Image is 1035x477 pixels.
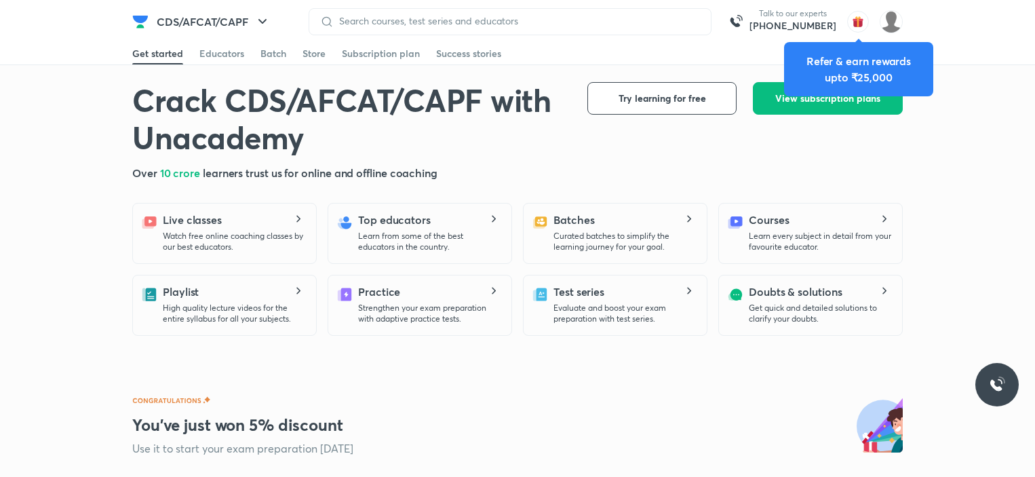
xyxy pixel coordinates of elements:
[775,92,880,105] span: View subscription plans
[132,441,829,456] div: Use it to start your exam preparation [DATE]
[132,82,566,157] h1: Crack CDS/AFCAT/CAPF with Unacademy
[132,166,160,180] span: Over
[302,47,326,60] div: Store
[358,212,431,228] h5: Top educators
[749,231,891,252] p: Learn every subject in detail from your favourite educator.
[260,47,286,60] div: Batch
[199,43,244,64] a: Educators
[160,166,203,180] span: 10 crore
[749,8,836,19] p: Talk to our experts
[553,231,696,252] p: Curated batches to simplify the learning journey for your goal.
[847,11,869,33] img: avatar
[149,8,279,35] button: CDS/AFCAT/CAPF
[334,16,700,26] input: Search courses, test series and educators
[753,82,903,115] button: View subscription plans
[163,303,305,324] p: High quality lecture videos for the entire syllabus for all your subjects.
[749,284,842,300] h5: Doubts & solutions
[260,43,286,64] a: Batch
[749,19,836,33] a: [PHONE_NUMBER]
[163,231,305,252] p: Watch free online coaching classes by our best educators.
[749,212,789,228] h5: Courses
[722,8,749,35] img: call-us
[342,47,420,60] div: Subscription plan
[132,414,829,436] h3: You’ve just won 5% discount
[132,396,210,404] img: congratulations
[795,53,922,85] div: Refer & earn rewards upto ₹25,000
[342,43,420,64] a: Subscription plan
[203,166,437,180] span: learners trust us for online and offline coaching
[880,10,903,33] img: Harsh Ojha
[163,284,199,300] h5: Playlist
[199,47,244,60] div: Educators
[436,47,501,60] div: Success stories
[163,212,222,228] h5: Live classes
[132,43,183,64] a: Get started
[302,43,326,64] a: Store
[553,303,696,324] p: Evaluate and boost your exam preparation with test series.
[619,92,706,105] span: Try learning for free
[358,284,400,300] h5: Practice
[358,231,501,252] p: Learn from some of the best educators in the country.
[553,212,594,228] h5: Batches
[132,14,149,30] img: Company Logo
[358,303,501,324] p: Strengthen your exam preparation with adaptive practice tests.
[857,396,903,453] img: celebration
[587,82,737,115] button: Try learning for free
[749,303,891,324] p: Get quick and detailed solutions to clarify your doubts.
[553,284,604,300] h5: Test series
[436,43,501,64] a: Success stories
[132,47,183,60] div: Get started
[989,377,1005,393] img: ttu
